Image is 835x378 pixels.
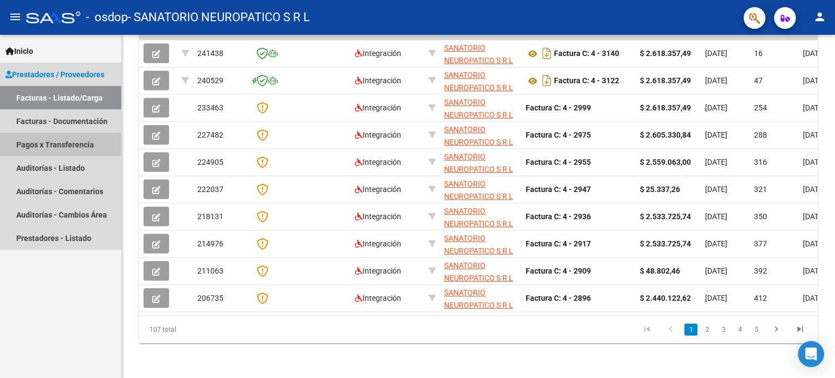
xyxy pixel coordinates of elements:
div: 30561628625 [444,287,517,309]
span: Integración [355,76,401,85]
span: Prestadores / Proveedores [5,69,104,80]
span: Integración [355,239,401,248]
span: 47 [754,76,763,85]
li: page 5 [748,320,764,339]
li: page 1 [683,320,699,339]
span: [DATE] [803,239,825,248]
span: [DATE] [803,267,825,275]
a: go to last page [790,324,811,336]
span: Integración [355,185,401,194]
li: page 2 [699,320,715,339]
strong: $ 2.440.122,62 [640,294,691,302]
div: 30561628625 [444,205,517,228]
span: [DATE] [803,158,825,166]
span: SANATORIO NEUROPATICO S R L [444,125,513,146]
span: [DATE] [705,49,727,58]
span: Integración [355,49,401,58]
span: SANATORIO NEUROPATICO S R L [444,71,513,92]
strong: Factura C: 4 - 2896 [526,294,591,302]
span: [DATE] [705,212,727,221]
a: 3 [717,324,730,336]
div: 30561628625 [444,42,517,65]
span: 321 [754,185,767,194]
span: SANATORIO NEUROPATICO S R L [444,44,513,65]
span: [DATE] [705,185,727,194]
a: 1 [684,324,697,336]
strong: $ 2.533.725,74 [640,212,691,221]
span: 241438 [197,49,223,58]
span: [DATE] [705,294,727,302]
span: [DATE] [705,267,727,275]
span: [DATE] [705,103,727,112]
i: Descargar documento [540,45,554,62]
span: 211063 [197,267,223,275]
span: 222037 [197,185,223,194]
strong: $ 2.618.357,49 [640,103,691,112]
span: Integración [355,103,401,112]
span: [DATE] [803,294,825,302]
div: 30561628625 [444,123,517,146]
span: [DATE] [803,49,825,58]
span: [DATE] [803,76,825,85]
span: [DATE] [803,131,825,139]
span: 214976 [197,239,223,248]
span: [DATE] [803,103,825,112]
div: 30561628625 [444,151,517,173]
div: 107 total [139,316,273,343]
span: Integración [355,294,401,302]
span: 254 [754,103,767,112]
mat-icon: person [813,10,826,23]
span: - SANATORIO NEUROPATICO S R L [128,5,310,29]
span: 227482 [197,131,223,139]
strong: $ 2.605.330,84 [640,131,691,139]
span: Integración [355,212,401,221]
span: Inicio [5,45,33,57]
strong: $ 2.618.357,49 [640,49,691,58]
strong: Factura C: 4 - 3140 [554,49,619,58]
span: 233463 [197,103,223,112]
div: 30561628625 [444,96,517,119]
strong: $ 2.618.357,49 [640,76,691,85]
mat-icon: menu [9,10,22,23]
a: 2 [701,324,714,336]
span: SANATORIO NEUROPATICO S R L [444,98,513,119]
span: 240529 [197,76,223,85]
strong: $ 2.533.725,74 [640,239,691,248]
span: [DATE] [705,76,727,85]
span: [DATE] [803,185,825,194]
strong: $ 2.559.063,00 [640,158,691,166]
span: [DATE] [705,239,727,248]
div: 30561628625 [444,259,517,282]
span: - osdop [86,5,128,29]
span: SANATORIO NEUROPATICO S R L [444,234,513,255]
li: page 4 [732,320,748,339]
strong: Factura C: 4 - 2947 [526,185,591,194]
strong: Factura C: 4 - 2909 [526,267,591,275]
span: 412 [754,294,767,302]
span: Integración [355,158,401,166]
span: 392 [754,267,767,275]
span: SANATORIO NEUROPATICO S R L [444,261,513,282]
a: go to previous page [660,324,681,336]
span: SANATORIO NEUROPATICO S R L [444,288,513,309]
i: Descargar documento [540,72,554,89]
strong: Factura C: 4 - 2975 [526,131,591,139]
strong: $ 25.337,26 [640,185,680,194]
strong: Factura C: 4 - 2917 [526,239,591,248]
span: SANATORIO NEUROPATICO S R L [444,179,513,201]
span: 218131 [197,212,223,221]
strong: Factura C: 4 - 3122 [554,77,619,85]
span: 316 [754,158,767,166]
a: go to first page [637,324,657,336]
div: 30561628625 [444,178,517,201]
span: 350 [754,212,767,221]
strong: Factura C: 4 - 2955 [526,158,591,166]
span: 377 [754,239,767,248]
span: [DATE] [803,212,825,221]
a: 5 [750,324,763,336]
div: 30561628625 [444,69,517,92]
strong: Factura C: 4 - 2999 [526,103,591,112]
div: Open Intercom Messenger [798,341,824,367]
strong: Factura C: 4 - 2936 [526,212,591,221]
div: 30561628625 [444,232,517,255]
